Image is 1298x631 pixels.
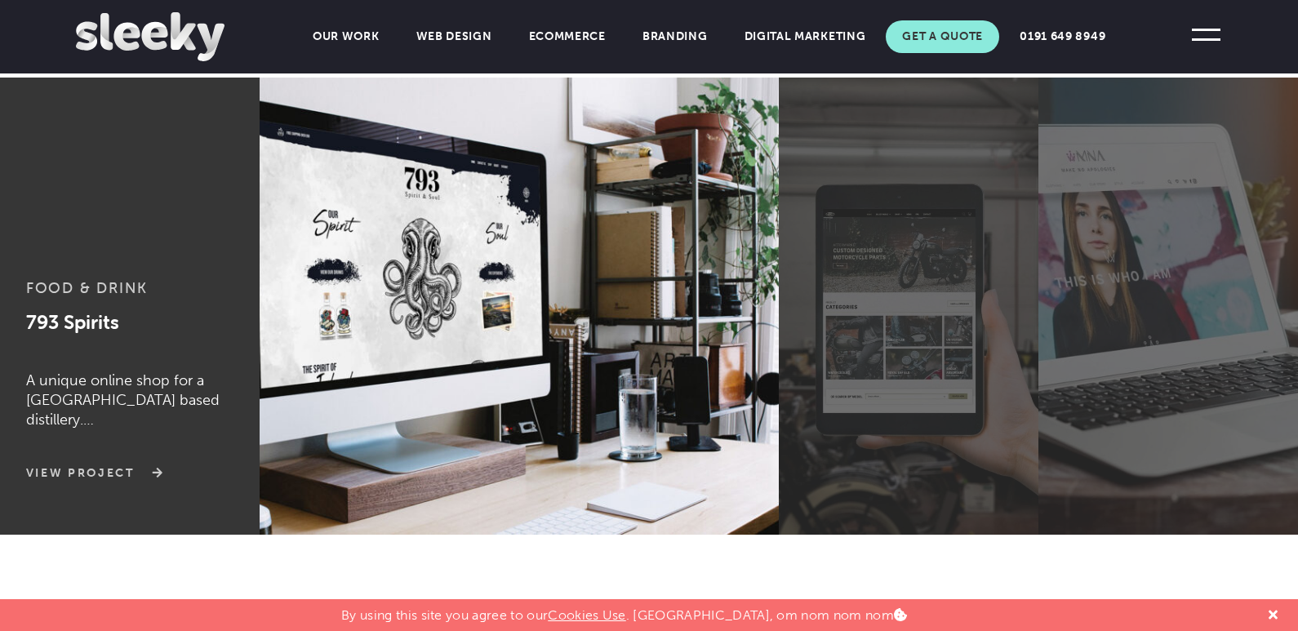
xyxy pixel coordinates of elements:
a: Digital Marketing [728,20,882,53]
a: Get A Quote [886,20,999,53]
p: By using this site you agree to our . [GEOGRAPHIC_DATA], om nom nom nom [341,599,907,623]
a: Our Work [296,20,396,53]
a: 0191 649 8949 [1003,20,1122,53]
a: Branding [626,20,724,53]
img: Sleeky Web Design Newcastle [76,12,224,61]
a: Ecommerce [513,20,622,53]
a: Web Design [400,20,509,53]
a: View Project [26,465,157,482]
h2: 793 Spirits [26,309,233,335]
p: A unique online shop for a [GEOGRAPHIC_DATA] based distillery.… [26,351,233,429]
a: Cookies Use [548,607,626,623]
h3: Food & Drink [26,278,233,309]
